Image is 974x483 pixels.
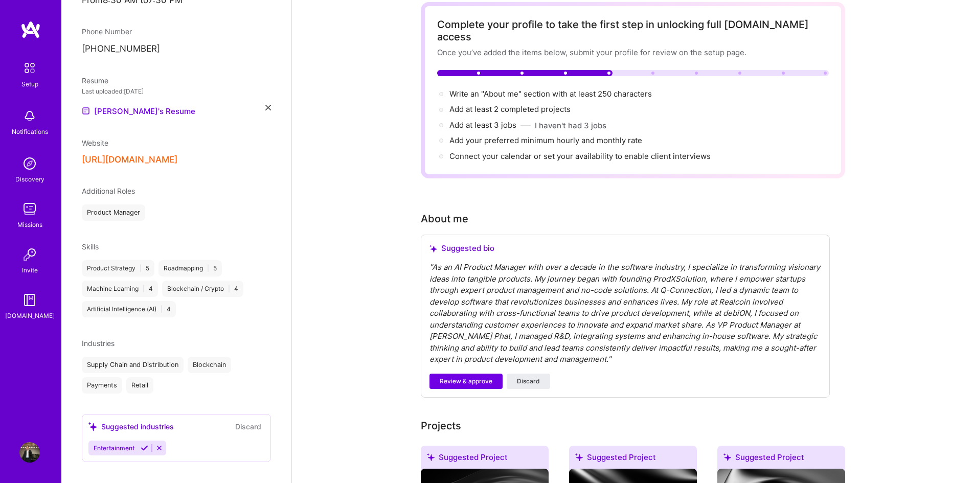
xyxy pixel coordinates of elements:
div: " As an AI Product Manager with over a decade in the software industry, I specialize in transform... [429,262,821,365]
span: Resume [82,76,108,85]
div: Supply Chain and Distribution [82,357,184,373]
img: setup [19,57,40,79]
span: | [207,264,209,272]
span: | [143,285,145,293]
span: Industries [82,339,115,348]
i: Accept [141,444,148,452]
span: Entertainment [94,444,134,452]
div: Payments [82,377,122,394]
div: Complete your profile to take the first step in unlocking full [DOMAIN_NAME] access [437,18,829,43]
div: Suggested Project [421,446,549,473]
div: Machine Learning 4 [82,281,158,297]
i: Reject [155,444,163,452]
button: Discard [507,374,550,389]
span: | [228,285,230,293]
span: | [140,264,142,272]
div: Roadmapping 5 [158,260,222,277]
i: icon Close [265,105,271,110]
i: icon SuggestedTeams [88,422,97,431]
span: | [161,305,163,313]
div: Suggested Project [569,446,697,473]
button: I haven't had 3 jobs [535,120,606,131]
div: Last uploaded: [DATE] [82,86,271,97]
img: logo [20,20,41,39]
div: [DOMAIN_NAME] [5,310,55,321]
div: Suggested industries [88,421,174,432]
span: Skills [82,242,99,251]
img: Resume [82,107,90,115]
div: About me [421,211,468,226]
img: guide book [19,290,40,310]
span: Add your preferred minimum hourly and monthly rate [449,135,642,145]
button: Review & approve [429,374,503,389]
p: [PHONE_NUMBER] [82,43,271,55]
span: Website [82,139,108,147]
div: Projects [421,418,461,433]
span: Additional Roles [82,187,135,195]
a: [PERSON_NAME]'s Resume [82,105,195,117]
span: Phone Number [82,27,132,36]
span: Connect your calendar or set your availability to enable client interviews [449,151,711,161]
div: Suggested bio [429,243,821,254]
div: Missions [17,219,42,230]
span: Discard [517,377,540,386]
i: icon SuggestedTeams [723,453,731,461]
i: icon SuggestedTeams [429,245,437,252]
div: Retail [126,377,153,394]
i: icon SuggestedTeams [575,453,583,461]
div: Invite [22,265,38,275]
div: Setup [21,79,38,89]
div: Product Manager [82,204,145,221]
div: Blockchain [188,357,231,373]
button: [URL][DOMAIN_NAME] [82,154,177,165]
img: discovery [19,153,40,174]
div: Once you’ve added the items below, submit your profile for review on the setup page. [437,47,829,58]
div: Artificial Intelligence (AI) 4 [82,301,176,317]
button: Discard [232,421,264,432]
span: Review & approve [440,377,492,386]
div: Blockchain / Crypto 4 [162,281,243,297]
img: bell [19,106,40,126]
div: Discovery [15,174,44,185]
span: Add at least 2 completed projects [449,104,571,114]
img: User Avatar [19,442,40,463]
span: Write an "About me" section with at least 250 characters [449,89,654,99]
i: icon SuggestedTeams [427,453,435,461]
div: Notifications [12,126,48,137]
img: teamwork [19,199,40,219]
span: Add at least 3 jobs [449,120,516,130]
a: User Avatar [17,442,42,463]
div: Product Strategy 5 [82,260,154,277]
div: Add projects you've worked on [421,418,461,433]
img: Invite [19,244,40,265]
div: Suggested Project [717,446,845,473]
